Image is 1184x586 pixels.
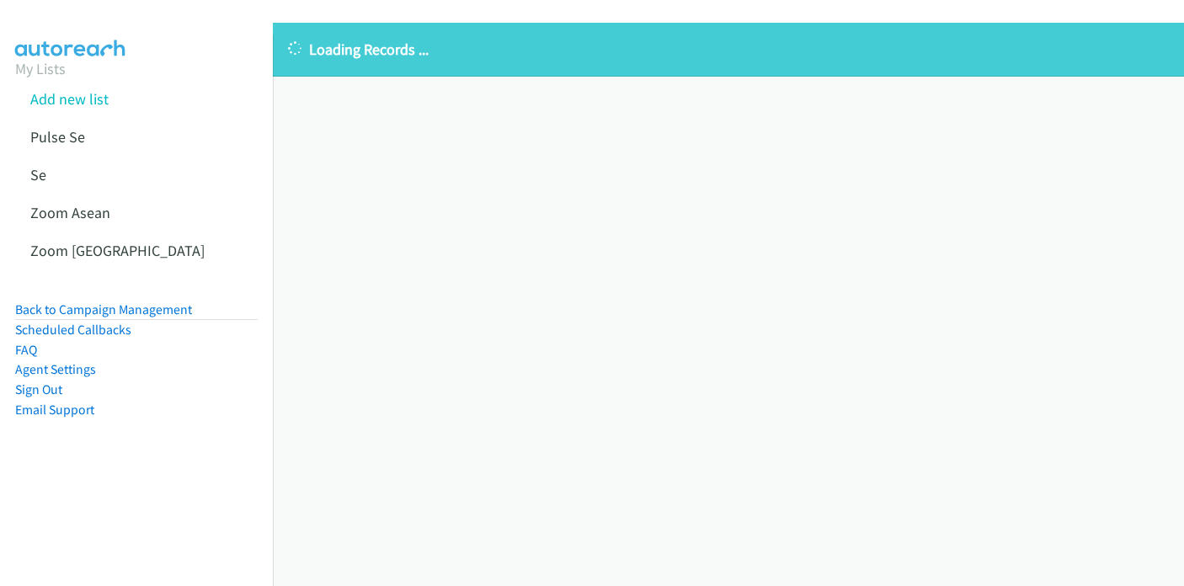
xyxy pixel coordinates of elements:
a: Zoom [GEOGRAPHIC_DATA] [30,241,205,260]
a: FAQ [15,342,37,358]
a: Scheduled Callbacks [15,322,131,338]
a: Zoom Asean [30,203,110,222]
a: Back to Campaign Management [15,301,192,317]
p: Loading Records ... [288,38,1169,61]
a: Se [30,165,46,184]
a: Add new list [30,89,109,109]
a: Agent Settings [15,361,96,377]
a: My Lists [15,59,66,78]
a: Pulse Se [30,127,85,146]
a: Sign Out [15,381,62,397]
a: Email Support [15,402,94,418]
